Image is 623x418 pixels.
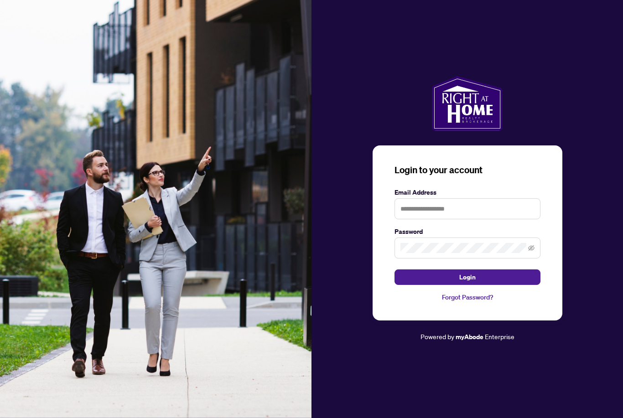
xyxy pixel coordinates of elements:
[395,164,540,176] h3: Login to your account
[395,292,540,302] a: Forgot Password?
[395,227,540,237] label: Password
[421,332,454,341] span: Powered by
[528,245,535,251] span: eye-invisible
[432,76,503,131] img: ma-logo
[485,332,514,341] span: Enterprise
[456,332,483,342] a: myAbode
[459,270,476,284] span: Login
[395,269,540,285] button: Login
[395,187,540,197] label: Email Address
